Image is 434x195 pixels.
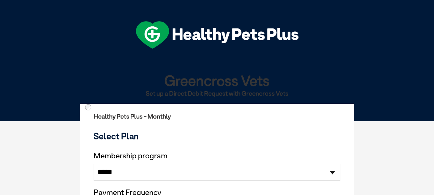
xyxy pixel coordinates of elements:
h2: Set up a Direct Debit Request with Greencross Vets [83,90,351,97]
label: Membership program [94,151,340,160]
h2: Healthy Pets Plus - Monthly [94,113,340,120]
h1: Greencross Vets [83,73,351,88]
img: hpp-logo-landscape-green-white.png [136,21,298,49]
h3: Select Plan [94,131,340,141]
